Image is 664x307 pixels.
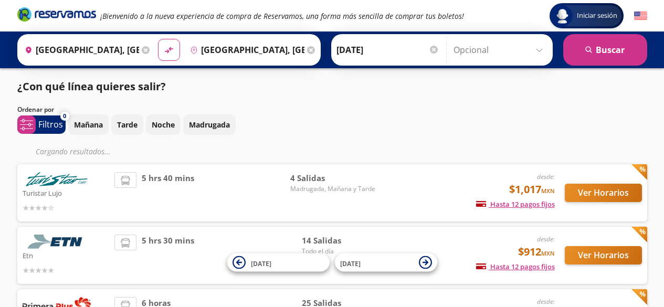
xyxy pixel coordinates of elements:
[17,6,96,22] i: Brand Logo
[509,182,555,197] span: $1,017
[38,118,63,131] p: Filtros
[541,187,555,195] small: MXN
[340,259,361,268] span: [DATE]
[23,172,91,186] img: Turistar Lujo
[36,146,111,156] em: Cargando resultados ...
[634,9,647,23] button: English
[23,235,91,249] img: Etn
[565,184,642,202] button: Ver Horarios
[146,114,181,135] button: Noche
[63,112,66,121] span: 0
[537,235,555,244] em: desde:
[541,249,555,257] small: MXN
[290,172,375,184] span: 4 Salidas
[563,34,647,66] button: Buscar
[186,37,304,63] input: Buscar Destino
[565,246,642,264] button: Ver Horarios
[152,119,175,130] p: Noche
[17,115,66,134] button: 0Filtros
[20,37,139,63] input: Buscar Origen
[74,119,103,130] p: Mañana
[454,37,547,63] input: Opcional
[68,114,109,135] button: Mañana
[23,186,110,199] p: Turistar Lujo
[302,247,375,256] span: Todo el día
[476,199,555,209] span: Hasta 12 pagos fijos
[573,10,621,21] span: Iniciar sesión
[23,249,110,261] p: Etn
[17,6,96,25] a: Brand Logo
[189,119,230,130] p: Madrugada
[251,259,271,268] span: [DATE]
[111,114,143,135] button: Tarde
[537,297,555,306] em: desde:
[336,37,439,63] input: Elegir Fecha
[335,253,437,272] button: [DATE]
[17,79,166,94] p: ¿Con qué línea quieres salir?
[100,11,464,21] em: ¡Bienvenido a la nueva experiencia de compra de Reservamos, una forma más sencilla de comprar tus...
[17,105,54,114] p: Ordenar por
[302,235,375,247] span: 14 Salidas
[183,114,236,135] button: Madrugada
[290,184,375,194] span: Madrugada, Mañana y Tarde
[476,262,555,271] span: Hasta 12 pagos fijos
[142,172,194,214] span: 5 hrs 40 mins
[537,172,555,181] em: desde:
[518,244,555,260] span: $912
[227,253,330,272] button: [DATE]
[117,119,138,130] p: Tarde
[142,235,194,276] span: 5 hrs 30 mins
